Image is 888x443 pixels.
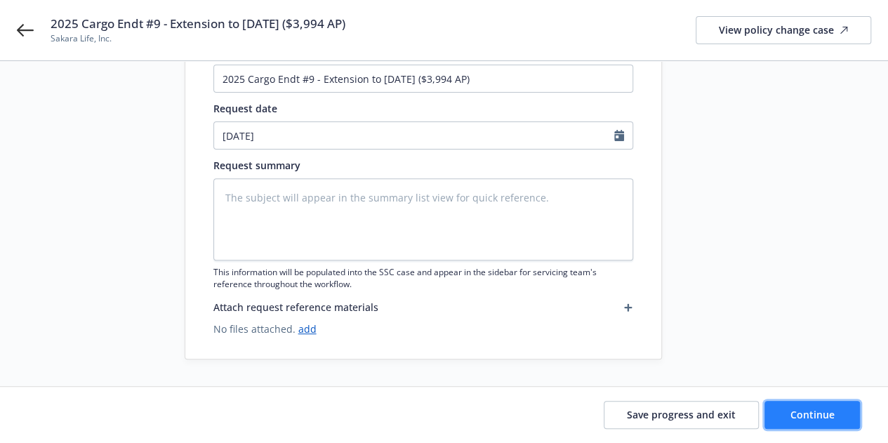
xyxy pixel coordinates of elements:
[719,17,848,44] div: View policy change case
[213,159,300,172] span: Request summary
[298,322,317,336] a: add
[764,401,860,429] button: Continue
[214,122,614,149] input: MM/DD/YYYY
[213,266,633,290] span: This information will be populated into the SSC case and appear in the sidebar for servicing team...
[213,322,633,336] span: No files attached.
[627,408,736,421] span: Save progress and exit
[614,130,624,141] svg: Calendar
[604,401,759,429] button: Save progress and exit
[213,65,633,93] input: The subject will appear in the summary list view for quick reference.
[213,300,378,315] span: Attach request reference materials
[51,32,345,45] span: Sakara Life, Inc.
[51,15,345,32] span: 2025 Cargo Endt #9 - Extension to [DATE] ($3,994 AP)
[696,16,871,44] a: View policy change case
[790,408,835,421] span: Continue
[213,102,277,115] span: Request date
